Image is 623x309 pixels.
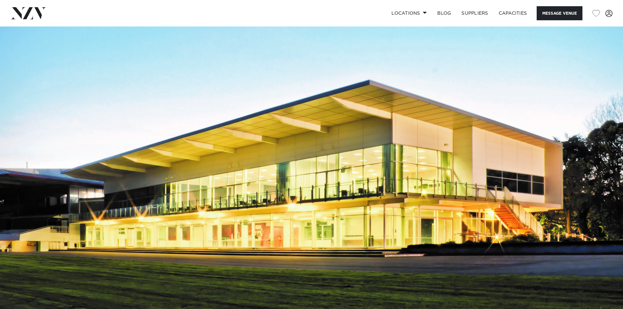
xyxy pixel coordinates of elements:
a: Locations [386,6,432,20]
a: Capacities [493,6,532,20]
a: SUPPLIERS [456,6,493,20]
button: Message Venue [537,6,582,20]
a: BLOG [432,6,456,20]
img: nzv-logo.png [10,7,46,19]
